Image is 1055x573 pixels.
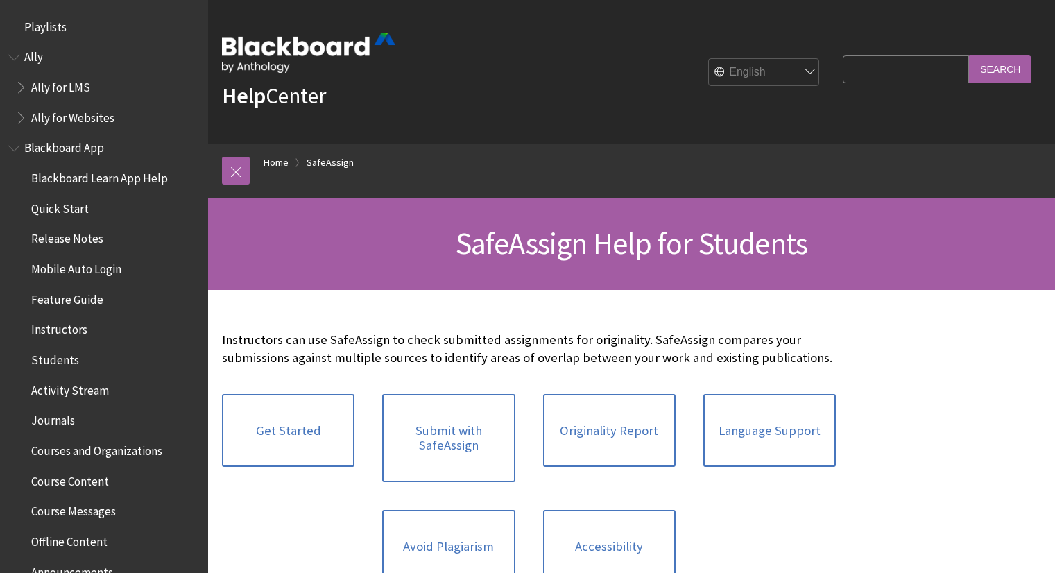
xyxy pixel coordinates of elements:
[24,137,104,155] span: Blackboard App
[703,394,836,468] a: Language Support
[31,288,103,307] span: Feature Guide
[222,82,326,110] a: HelpCenter
[31,530,108,549] span: Offline Content
[222,33,395,73] img: Blackboard by Anthology
[222,331,836,367] p: Instructors can use SafeAssign to check submitted assignments for originality. SafeAssign compare...
[222,82,266,110] strong: Help
[222,394,354,468] a: Get Started
[31,348,79,367] span: Students
[969,55,1031,83] input: Search
[8,15,200,39] nav: Book outline for Playlists
[382,394,515,482] a: Submit with SafeAssign
[31,166,168,185] span: Blackboard Learn App Help
[31,500,116,519] span: Course Messages
[31,197,89,216] span: Quick Start
[31,379,109,397] span: Activity Stream
[264,154,289,171] a: Home
[24,46,43,65] span: Ally
[31,257,121,276] span: Mobile Auto Login
[8,46,200,130] nav: Book outline for Anthology Ally Help
[24,15,67,34] span: Playlists
[31,228,103,246] span: Release Notes
[31,318,87,337] span: Instructors
[543,394,676,468] a: Originality Report
[307,154,354,171] a: SafeAssign
[31,439,162,458] span: Courses and Organizations
[31,470,109,488] span: Course Content
[31,106,114,125] span: Ally for Websites
[31,409,75,428] span: Journals
[456,224,808,262] span: SafeAssign Help for Students
[709,59,820,87] select: Site Language Selector
[31,76,90,94] span: Ally for LMS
